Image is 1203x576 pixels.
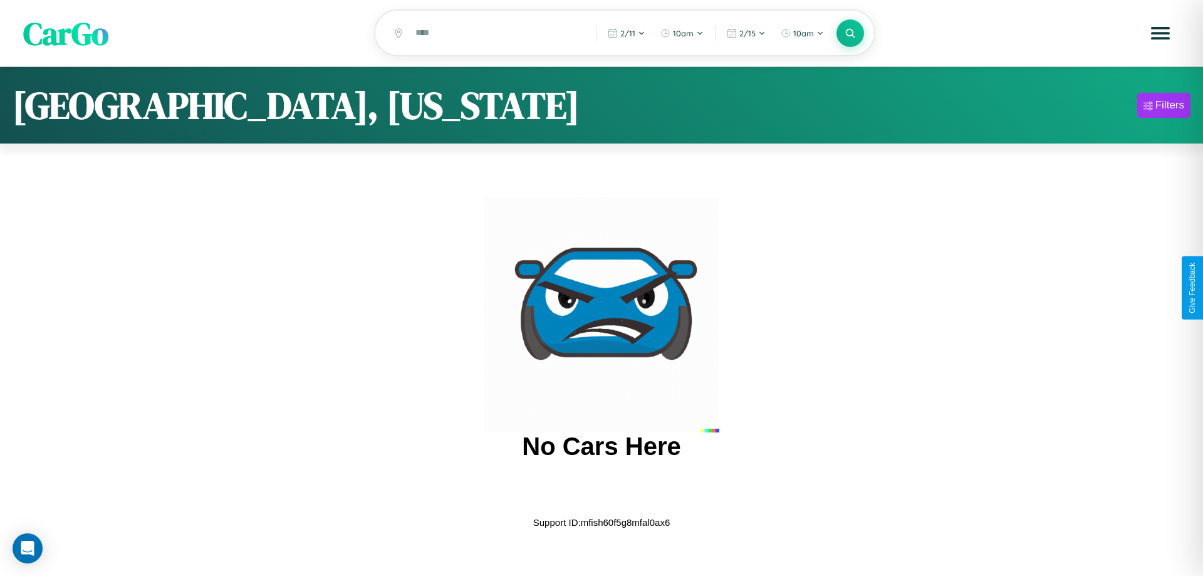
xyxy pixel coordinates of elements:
[1155,99,1184,112] div: Filters
[673,28,694,38] span: 10am
[601,23,652,43] button: 2/11
[793,28,814,38] span: 10am
[654,23,710,43] button: 10am
[1143,16,1178,51] button: Open menu
[13,533,43,563] div: Open Intercom Messenger
[13,80,580,131] h1: [GEOGRAPHIC_DATA], [US_STATE]
[721,23,772,43] button: 2/15
[620,28,635,38] span: 2 / 11
[774,23,830,43] button: 10am
[739,28,756,38] span: 2 / 15
[1188,263,1197,313] div: Give Feedback
[522,432,680,461] h2: No Cars Here
[533,514,670,531] p: Support ID: mfish60f5g8mfal0ax6
[484,197,719,432] img: car
[23,11,108,55] span: CarGo
[1137,93,1190,118] button: Filters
